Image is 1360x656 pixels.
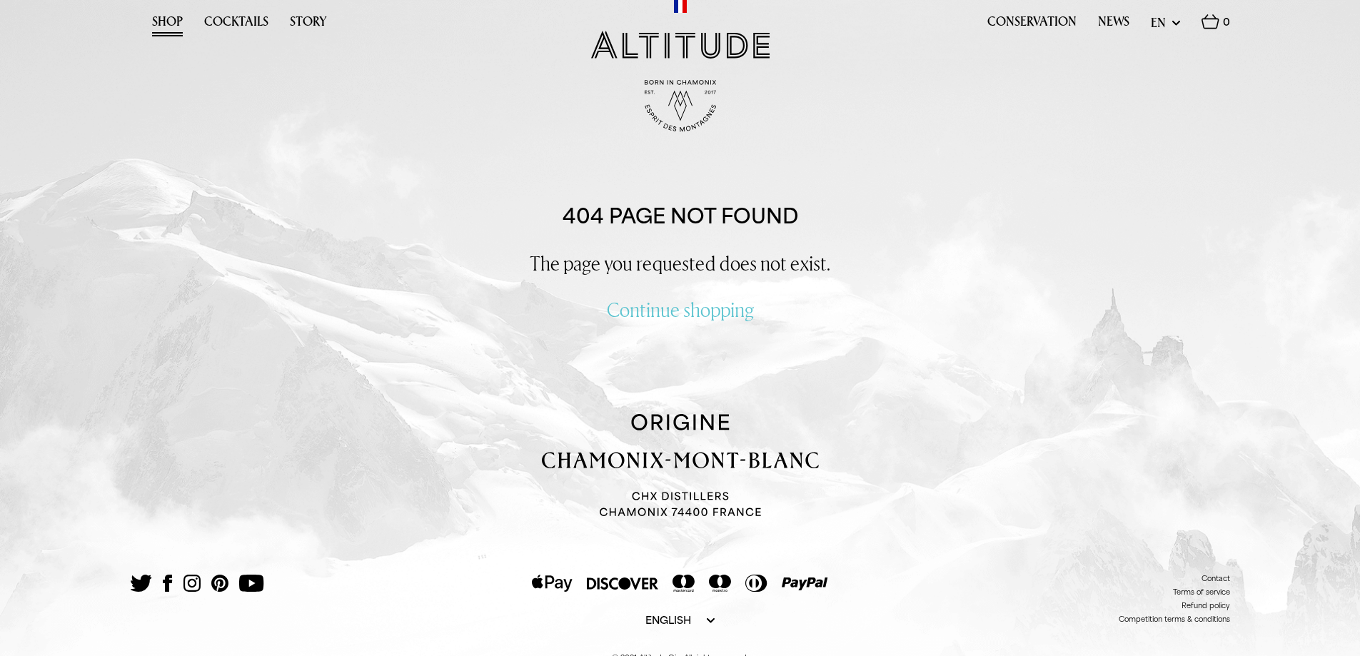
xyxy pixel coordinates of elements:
[1173,587,1230,596] a: Terms of service
[607,296,754,323] a: Continue shopping
[204,14,268,36] a: Cocktails
[1202,14,1230,37] a: 0
[152,14,183,36] a: Shop
[673,575,695,592] img: Mastercard
[563,203,798,229] h1: 404 Page Not Found
[131,575,152,592] img: Twitter
[1119,615,1230,623] a: Competition terms & conditions
[987,14,1077,36] a: Conservation
[587,577,658,590] img: Discover
[216,251,1144,276] p: The page you requested does not exist.
[183,575,201,592] img: Instagram
[745,575,767,592] img: Diners Club
[709,575,731,592] img: Maestro
[211,575,228,592] img: Pinterest
[591,31,770,59] img: Altitude Gin
[1182,601,1230,610] a: Refund policy
[542,414,819,516] img: Translation missing: en.origin_alt
[1202,14,1219,29] img: Basket
[239,575,264,592] img: YouTube
[1202,574,1230,582] a: Contact
[782,577,828,590] img: PayPal
[645,80,716,132] img: Born in Chamonix - Est. 2017 - Espirit des Montagnes
[532,575,573,592] img: Apple Pay
[1098,14,1129,36] a: News
[290,14,327,36] a: Story
[163,575,173,592] img: Facebook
